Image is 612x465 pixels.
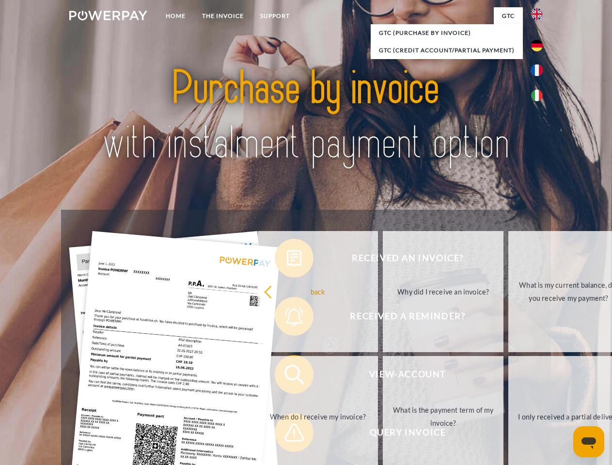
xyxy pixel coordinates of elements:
[371,42,523,59] a: GTC (Credit account/partial payment)
[157,7,194,25] a: Home
[531,90,543,101] img: it
[389,403,498,430] div: What is the payment term of my invoice?
[69,11,147,20] img: logo-powerpay-white.svg
[93,46,519,186] img: title-powerpay_en.svg
[531,8,543,20] img: en
[389,285,498,298] div: Why did I receive an invoice?
[531,40,543,51] img: de
[194,7,252,25] a: THE INVOICE
[494,7,523,25] a: GTC
[252,7,298,25] a: Support
[371,24,523,42] a: GTC (Purchase by invoice)
[264,285,373,298] div: back
[264,410,373,423] div: When do I receive my invoice?
[531,64,543,76] img: fr
[573,426,604,457] iframe: Button to launch messaging window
